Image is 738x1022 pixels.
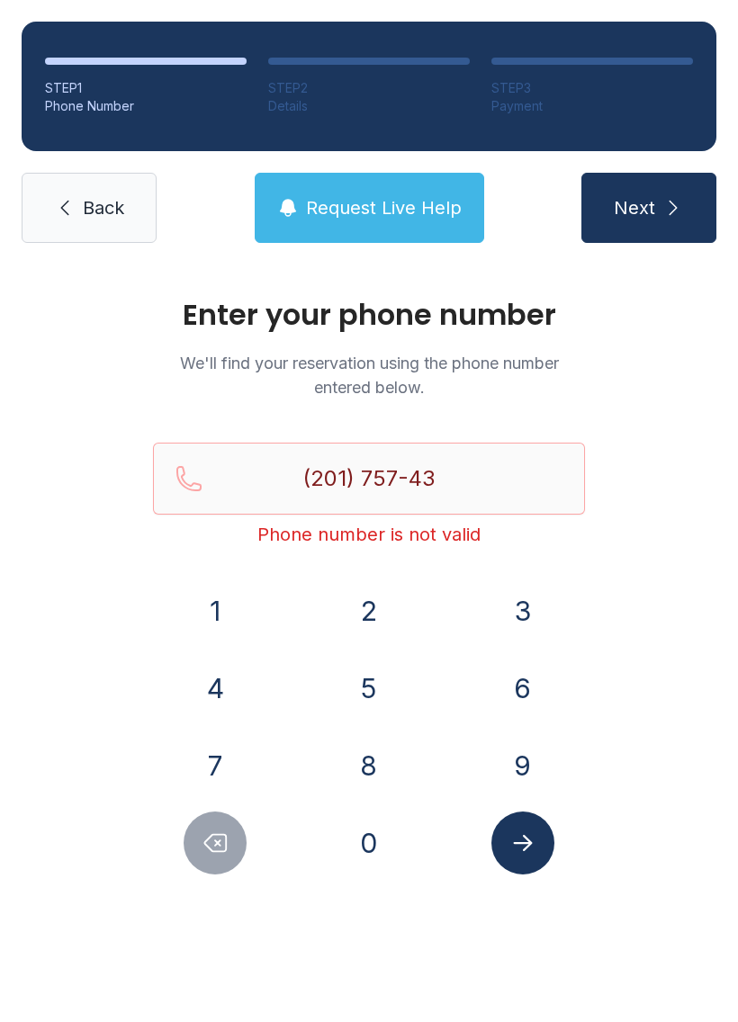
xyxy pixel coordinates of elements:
button: 6 [491,657,554,720]
div: STEP 2 [268,79,470,97]
div: STEP 1 [45,79,247,97]
button: 9 [491,734,554,797]
div: Payment [491,97,693,115]
span: Request Live Help [306,195,462,220]
button: 8 [337,734,400,797]
div: STEP 3 [491,79,693,97]
button: 4 [184,657,247,720]
h1: Enter your phone number [153,300,585,329]
button: Submit lookup form [491,811,554,874]
button: 3 [491,579,554,642]
div: Details [268,97,470,115]
button: 1 [184,579,247,642]
span: Back [83,195,124,220]
button: 5 [337,657,400,720]
button: 0 [337,811,400,874]
div: Phone number is not valid [153,522,585,547]
button: 7 [184,734,247,797]
button: 2 [337,579,400,642]
button: Delete number [184,811,247,874]
span: Next [614,195,655,220]
p: We'll find your reservation using the phone number entered below. [153,351,585,399]
div: Phone Number [45,97,247,115]
input: Reservation phone number [153,443,585,515]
